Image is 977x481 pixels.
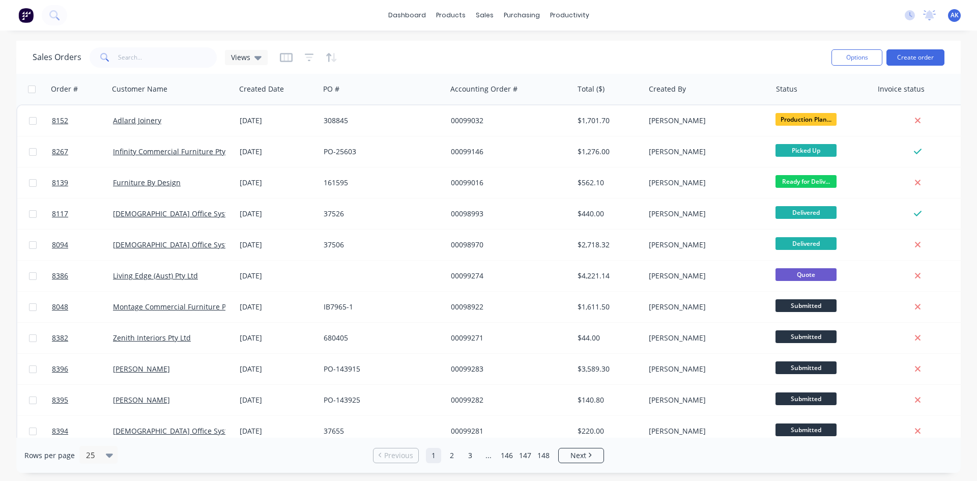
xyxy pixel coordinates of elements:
a: 8094 [52,230,113,260]
span: 8394 [52,426,68,436]
a: dashboard [383,8,431,23]
ul: Pagination [369,448,608,463]
div: Customer Name [112,84,167,94]
div: Invoice status [878,84,925,94]
div: $4,221.14 [578,271,637,281]
a: Page 1 is your current page [426,448,441,463]
span: Delivered [775,206,837,219]
a: [PERSON_NAME] [113,364,170,374]
span: Views [231,52,250,63]
a: 8048 [52,292,113,322]
div: $220.00 [578,426,637,436]
div: [DATE] [240,147,315,157]
span: Submitted [775,392,837,405]
a: Adlard Joinery [113,116,161,125]
div: 00099146 [451,147,564,157]
a: [DEMOGRAPHIC_DATA] Office Systems [113,426,242,436]
button: Create order [886,49,944,66]
a: Page 2 [444,448,459,463]
div: $1,276.00 [578,147,637,157]
span: Submitted [775,330,837,343]
div: [PERSON_NAME] [649,395,762,405]
div: 37506 [324,240,437,250]
div: [PERSON_NAME] [649,426,762,436]
span: 8396 [52,364,68,374]
span: Submitted [775,361,837,374]
a: Jump forward [481,448,496,463]
a: [PERSON_NAME] [113,395,170,405]
a: Page 146 [499,448,514,463]
div: $2,718.32 [578,240,637,250]
span: 8395 [52,395,68,405]
div: 161595 [324,178,437,188]
a: Page 3 [463,448,478,463]
div: [DATE] [240,364,315,374]
span: Next [570,450,586,461]
div: purchasing [499,8,545,23]
div: [PERSON_NAME] [649,209,762,219]
a: 8152 [52,105,113,136]
span: AK [951,11,959,20]
a: Previous page [373,450,418,461]
div: [PERSON_NAME] [649,147,762,157]
a: 8139 [52,167,113,198]
a: 8117 [52,199,113,229]
img: Factory [18,8,34,23]
a: 8382 [52,323,113,353]
a: Page 148 [536,448,551,463]
span: 8267 [52,147,68,157]
div: 00099283 [451,364,564,374]
span: Previous [384,450,413,461]
div: PO-25603 [324,147,437,157]
div: Created By [649,84,686,94]
div: 00099271 [451,333,564,343]
a: 8386 [52,261,113,291]
span: Picked Up [775,144,837,157]
div: $562.10 [578,178,637,188]
div: PO # [323,84,339,94]
a: Furniture By Design [113,178,181,187]
span: 8048 [52,302,68,312]
div: Accounting Order # [450,84,518,94]
div: [DATE] [240,302,315,312]
span: 8152 [52,116,68,126]
div: [DATE] [240,426,315,436]
div: [PERSON_NAME] [649,116,762,126]
div: [DATE] [240,271,315,281]
h1: Sales Orders [33,52,81,62]
div: [DATE] [240,209,315,219]
a: Zenith Interiors Pty Ltd [113,333,191,343]
span: Ready for Deliv... [775,175,837,188]
a: Living Edge (Aust) Pty Ltd [113,271,198,280]
div: 37526 [324,209,437,219]
div: 00099281 [451,426,564,436]
span: 8094 [52,240,68,250]
div: Order # [51,84,78,94]
span: Submitted [775,299,837,312]
div: [PERSON_NAME] [649,240,762,250]
div: [DATE] [240,240,315,250]
a: Page 147 [518,448,533,463]
a: 8267 [52,136,113,167]
div: products [431,8,471,23]
span: 8117 [52,209,68,219]
div: [DATE] [240,116,315,126]
div: 00099274 [451,271,564,281]
span: Delivered [775,237,837,250]
div: [DATE] [240,178,315,188]
div: $3,589.30 [578,364,637,374]
span: Submitted [775,423,837,436]
div: IB7965-1 [324,302,437,312]
div: Status [776,84,797,94]
div: [DATE] [240,395,315,405]
span: 8386 [52,271,68,281]
div: [PERSON_NAME] [649,333,762,343]
div: productivity [545,8,594,23]
div: 37655 [324,426,437,436]
a: 8395 [52,385,113,415]
a: [DEMOGRAPHIC_DATA] Office Systems [113,209,242,218]
div: 680405 [324,333,437,343]
a: 8394 [52,416,113,446]
div: 00098993 [451,209,564,219]
a: [DEMOGRAPHIC_DATA] Office Systems [113,240,242,249]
